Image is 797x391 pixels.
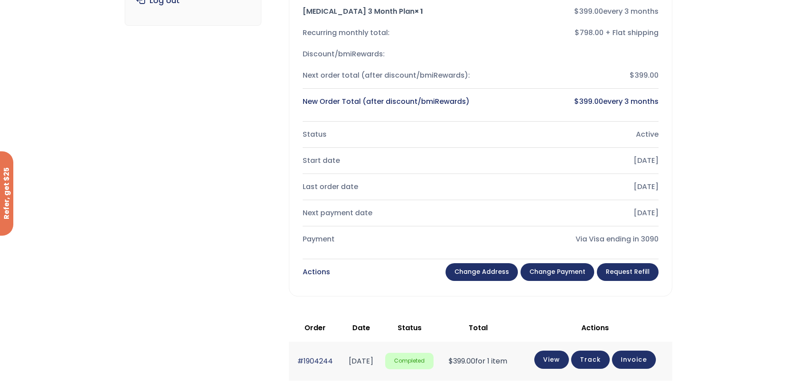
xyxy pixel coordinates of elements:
div: Next payment date [303,207,473,219]
time: [DATE] [349,356,373,366]
strong: × 1 [414,6,423,16]
div: $798.00 + Flat shipping [488,27,659,39]
bdi: 399.00 [574,96,603,107]
bdi: 399.00 [574,6,603,16]
a: Request Refill [597,263,659,281]
span: Actions [581,323,609,333]
div: Via Visa ending in 3090 [488,233,659,245]
div: Last order date [303,181,473,193]
div: New Order Total (after discount/bmiRewards) [303,95,473,108]
a: #1904244 [297,356,333,366]
span: Completed [385,353,434,369]
a: View [534,351,569,369]
div: Actions [303,266,330,278]
span: $ [574,96,579,107]
div: Active [488,128,659,141]
a: Change payment [521,263,594,281]
div: every 3 months [488,5,659,18]
div: [DATE] [488,207,659,219]
a: Change address [446,263,518,281]
td: for 1 item [438,342,518,380]
div: Discount/bmiRewards: [303,48,473,60]
div: every 3 months [488,95,659,108]
div: Status [303,128,473,141]
div: Recurring monthly total: [303,27,473,39]
div: [DATE] [488,181,659,193]
span: $ [574,6,579,16]
a: Invoice [612,351,656,369]
span: 399.00 [449,356,475,366]
div: Payment [303,233,473,245]
span: Order [304,323,326,333]
div: Start date [303,154,473,167]
div: Next order total (after discount/bmiRewards): [303,69,473,82]
span: Date [352,323,370,333]
span: Total [469,323,488,333]
a: Track [571,351,610,369]
div: $399.00 [488,69,659,82]
div: [DATE] [488,154,659,167]
span: Status [398,323,422,333]
div: [MEDICAL_DATA] 3 Month Plan [303,5,473,18]
span: $ [449,356,453,366]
